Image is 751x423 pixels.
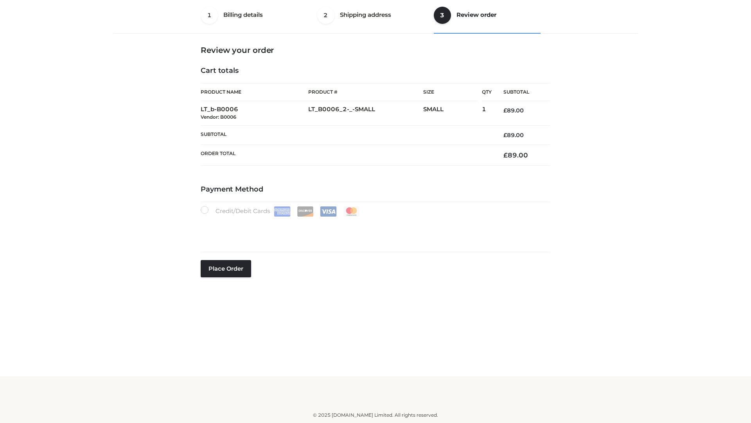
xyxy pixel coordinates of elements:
span: £ [503,107,507,114]
small: Vendor: B0006 [201,114,236,120]
bdi: 89.00 [503,107,524,114]
h4: Payment Method [201,185,550,194]
td: 1 [482,101,492,126]
iframe: Secure payment input frame [199,215,549,244]
th: Product Name [201,83,308,101]
span: £ [503,151,508,159]
th: Subtotal [492,83,550,101]
label: Credit/Debit Cards [201,206,361,217]
img: Amex [274,206,291,217]
th: Qty [482,83,492,101]
th: Subtotal [201,125,492,145]
td: LT_b-B0006 [201,101,308,126]
td: LT_B0006_2-_-SMALL [308,101,423,126]
img: Mastercard [343,206,360,217]
h4: Cart totals [201,67,550,75]
th: Product # [308,83,423,101]
th: Size [423,83,478,101]
th: Order Total [201,145,492,166]
td: SMALL [423,101,482,126]
span: £ [503,132,507,139]
img: Visa [320,206,337,217]
div: © 2025 [DOMAIN_NAME] Limited. All rights reserved. [116,411,635,419]
button: Place order [201,260,251,277]
bdi: 89.00 [503,151,528,159]
h3: Review your order [201,45,550,55]
bdi: 89.00 [503,132,524,139]
img: Discover [297,206,314,217]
